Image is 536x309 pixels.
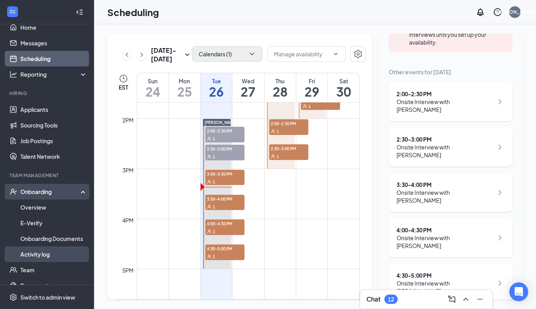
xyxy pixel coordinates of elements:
[495,9,535,15] div: [PERSON_NAME]
[20,231,87,246] a: Onboarding Documents
[493,7,502,17] svg: QuestionInfo
[328,77,359,85] div: Sat
[277,129,279,134] span: 1
[269,119,308,127] span: 2:00-2:30 PM
[460,293,472,305] button: ChevronUp
[20,246,87,262] a: Activity log
[447,295,456,304] svg: ComposeMessage
[397,98,493,113] div: Onsite Interview with [PERSON_NAME]
[20,215,87,231] a: E-Verify
[232,77,264,85] div: Wed
[475,295,485,304] svg: Minimize
[269,144,308,152] span: 2:30-3:00 PM
[20,70,88,78] div: Reporting
[137,85,168,98] h1: 24
[20,188,81,196] div: Onboarding
[397,226,493,234] div: 4:00 - 4:30 PM
[205,145,244,153] span: 2:30-3:00 PM
[137,73,168,102] a: August 24, 2025
[205,127,244,135] span: 2:00-2:30 PM
[20,293,75,301] div: Switch to admin view
[328,73,359,102] a: August 30, 2025
[123,50,131,59] svg: ChevronLeft
[107,5,159,19] h1: Scheduling
[397,90,493,98] div: 2:00 - 2:30 PM
[495,142,505,152] svg: ChevronRight
[389,68,512,76] div: Other events for [DATE]
[213,179,215,185] span: 1
[205,120,237,125] span: [PERSON_NAME]
[397,271,493,279] div: 4:30 - 5:00 PM
[264,85,296,98] h1: 28
[20,199,87,215] a: Overview
[271,154,275,159] svg: User
[20,51,87,66] a: Scheduling
[409,22,506,46] div: Applicants are unable to schedule interviews until you set up your availability.
[20,262,87,278] a: Team
[76,8,83,16] svg: Collapse
[397,234,493,250] div: Onsite Interview with [PERSON_NAME]
[138,49,146,61] button: ChevronRight
[137,77,168,85] div: Sun
[474,293,486,305] button: Minimize
[9,70,17,78] svg: Analysis
[20,278,87,293] a: Documents
[264,77,296,85] div: Thu
[9,293,17,301] svg: Settings
[366,295,380,304] h3: Chat
[397,279,493,295] div: Onsite Interview with [PERSON_NAME]
[119,74,128,83] svg: Clock
[169,73,200,102] a: August 25, 2025
[9,172,86,179] div: Team Management
[271,129,275,134] svg: User
[495,188,505,197] svg: ChevronRight
[205,244,244,252] span: 4:30-5:00 PM
[123,49,131,61] button: ChevronLeft
[264,73,296,102] a: August 28, 2025
[296,73,328,102] a: August 29, 2025
[169,77,200,85] div: Mon
[201,85,232,98] h1: 26
[207,205,212,209] svg: User
[9,90,86,97] div: Hiring
[119,83,128,91] span: EST
[201,77,232,85] div: Tue
[121,166,135,174] div: 3pm
[20,133,87,149] a: Job Postings
[495,233,505,243] svg: ChevronRight
[207,229,212,234] svg: User
[328,85,359,98] h1: 30
[121,266,135,275] div: 5pm
[20,102,87,117] a: Applicants
[353,49,363,59] svg: Settings
[350,46,366,63] a: Settings
[248,50,256,58] svg: ChevronDown
[201,73,232,102] a: August 26, 2025
[207,254,212,259] svg: User
[20,20,87,35] a: Home
[350,46,366,62] button: Settings
[495,97,505,106] svg: ChevronRight
[205,219,244,227] span: 4:00-4:30 PM
[20,149,87,164] a: Talent Network
[151,46,183,63] h3: [DATE] - [DATE]
[302,104,307,109] svg: User
[388,296,394,303] div: 12
[213,254,215,259] span: 1
[9,188,17,196] svg: UserCheck
[296,85,328,98] h1: 29
[495,278,505,288] svg: ChevronRight
[333,51,339,57] svg: ChevronDown
[296,77,328,85] div: Fri
[207,154,212,159] svg: User
[476,7,485,17] svg: Notifications
[121,216,135,225] div: 4pm
[213,229,215,234] span: 1
[397,189,493,204] div: Onsite Interview with [PERSON_NAME]
[207,180,212,184] svg: User
[205,195,244,203] span: 3:30-4:00 PM
[9,8,16,16] svg: WorkstreamLogo
[274,50,330,58] input: Manage availability
[20,35,87,51] a: Messages
[397,135,493,143] div: 2:30 - 3:00 PM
